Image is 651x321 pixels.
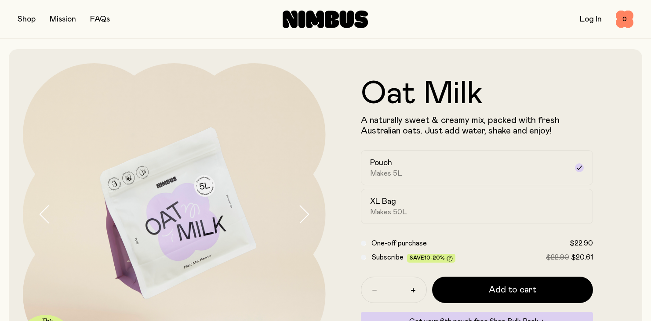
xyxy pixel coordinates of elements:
[370,208,407,216] span: Makes 50L
[90,15,110,23] a: FAQs
[410,255,453,262] span: Save
[370,169,402,178] span: Makes 5L
[616,11,633,28] button: 0
[489,284,536,296] span: Add to cart
[370,196,396,207] h2: XL Bag
[361,78,593,110] h1: Oat Milk
[571,254,593,261] span: $20.61
[361,115,593,136] p: A naturally sweet & creamy mix, packed with fresh Australian oats. Just add water, shake and enjoy!
[570,240,593,247] span: $22.90
[424,255,445,260] span: 10-20%
[580,15,602,23] a: Log In
[432,277,593,303] button: Add to cart
[371,254,404,261] span: Subscribe
[370,158,392,168] h2: Pouch
[371,240,427,247] span: One-off purchase
[546,254,569,261] span: $22.90
[50,15,76,23] a: Mission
